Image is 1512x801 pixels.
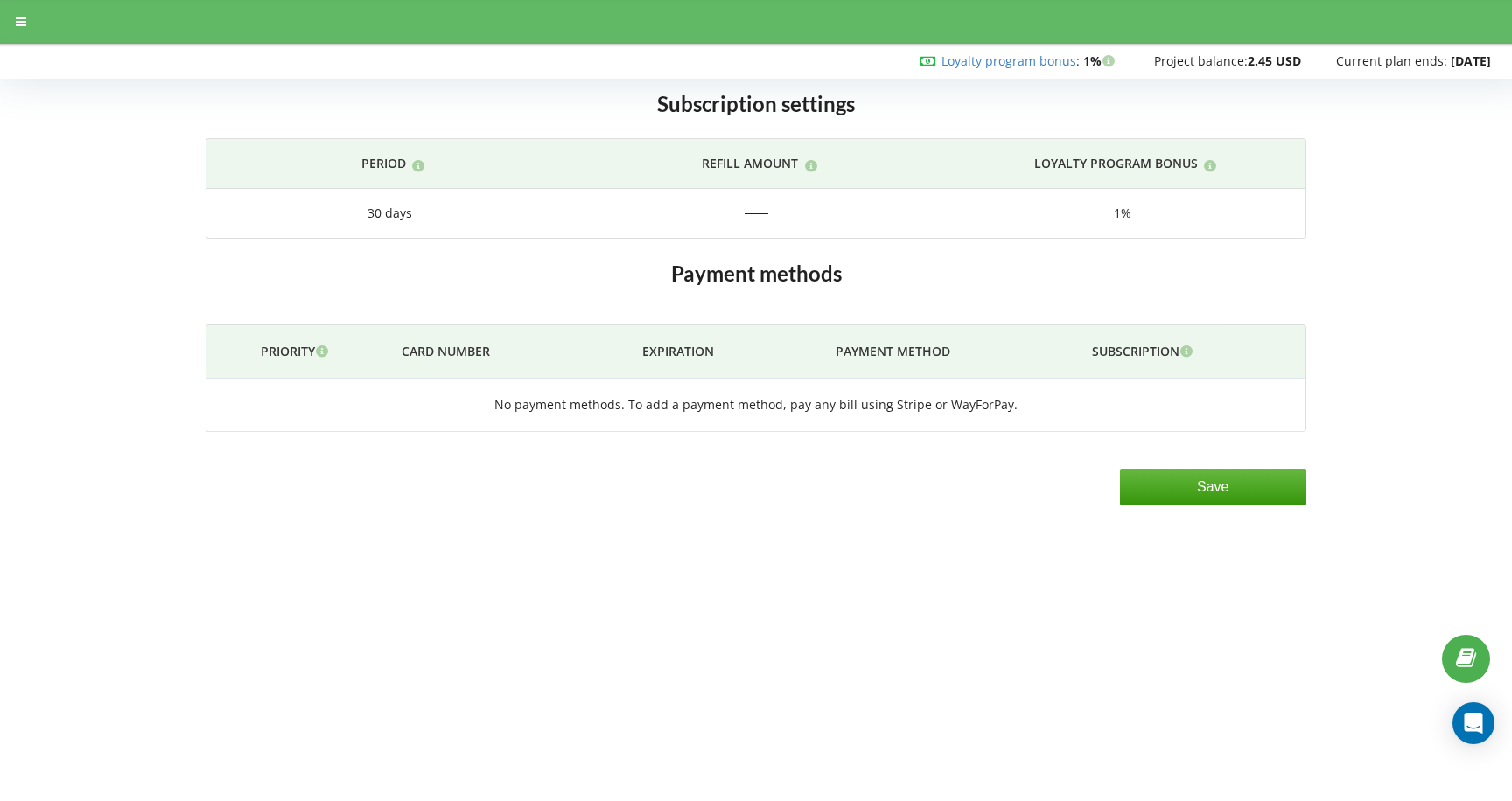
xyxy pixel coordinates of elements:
h2: Subscription settings [206,82,1306,127]
div: 30 days [367,205,412,222]
th: Subscription [1021,325,1267,379]
p: Period [361,155,406,172]
th: Payment method [764,325,1021,379]
span: : [941,52,1080,69]
i: Money will be debited from the active card with the highest priority (the larger the number, the ... [315,343,330,355]
td: No payment methods. To add a payment method, pay any bill using Stripe or WayForPay. [206,379,1305,432]
strong: 2.45 USD [1248,52,1301,69]
th: Card number [386,325,592,379]
div: 1% [956,205,1289,222]
p: Loyalty program bonus [1034,155,1198,172]
a: Loyalty program bonus [941,52,1076,69]
strong: 1% [1083,52,1119,69]
th: Expiration [592,325,764,379]
th: Priority [206,325,386,379]
strong: [DATE] [1451,52,1491,69]
span: Current plan ends: [1336,52,1447,69]
h2: Payment methods [206,261,1306,288]
i: The card linked to extending Ringostat services will be charged once the subscription has ended, ... [1179,343,1194,355]
div: Open Intercom Messenger [1452,702,1494,744]
span: Project balance: [1154,52,1248,69]
p: Refill amount [702,155,798,172]
input: Save [1120,469,1306,505]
